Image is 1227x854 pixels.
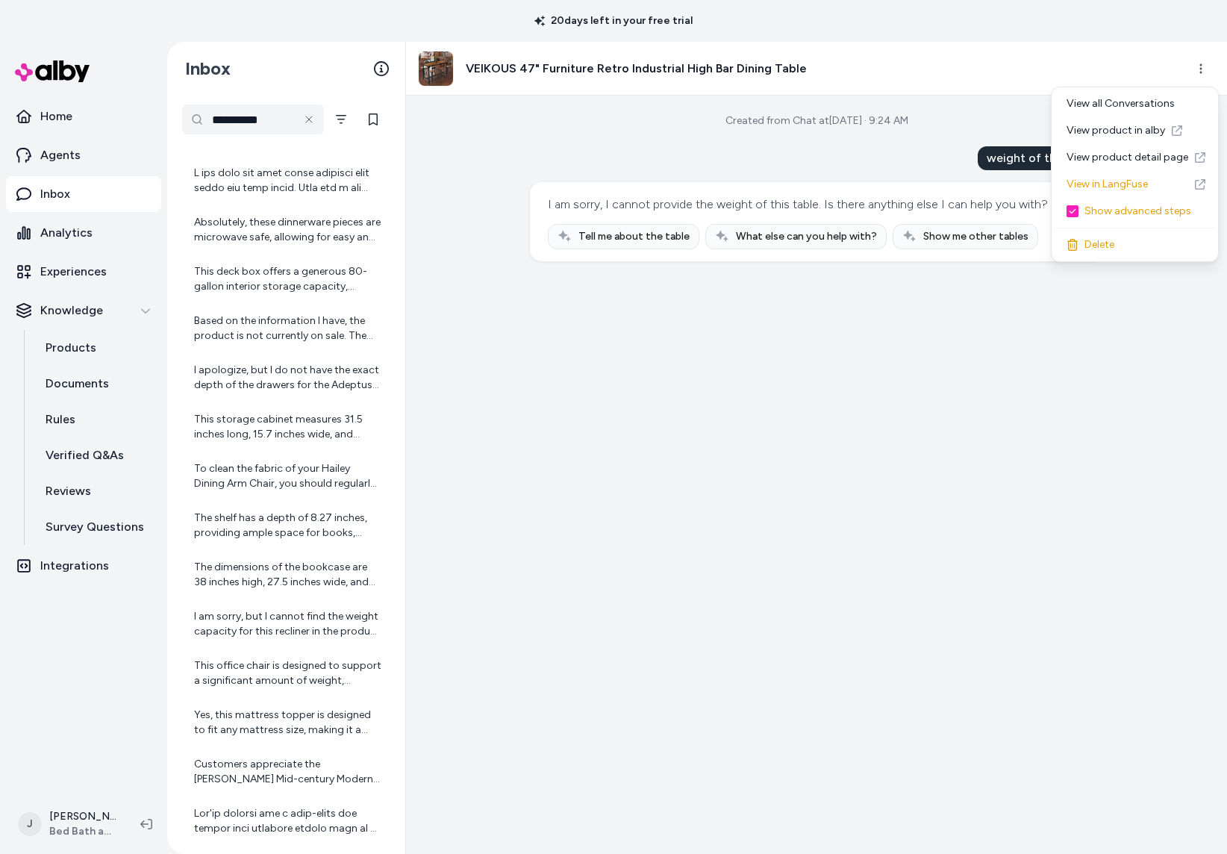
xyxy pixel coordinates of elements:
[1055,198,1215,225] div: Show advanced steps
[1055,231,1215,258] div: Delete
[1055,171,1215,198] a: View in LangFuse
[1055,144,1215,171] a: View product detail page
[1055,117,1215,144] a: View product in alby
[1055,90,1215,117] div: View all Conversations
